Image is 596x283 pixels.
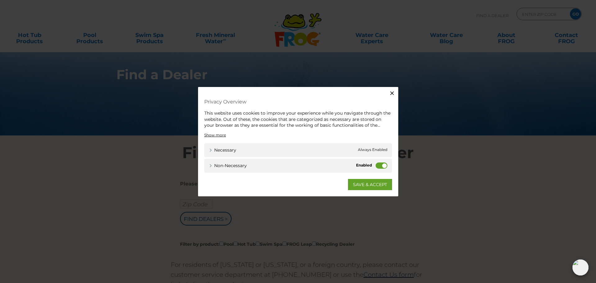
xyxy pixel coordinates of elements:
h4: Privacy Overview [204,96,392,107]
a: SAVE & ACCEPT [348,179,392,190]
span: Always Enabled [358,147,387,153]
img: openIcon [572,259,589,276]
a: Non-necessary [209,162,247,169]
a: Necessary [209,147,236,153]
a: Show more [204,132,226,138]
div: This website uses cookies to improve your experience while you navigate through the website. Out ... [204,110,392,129]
